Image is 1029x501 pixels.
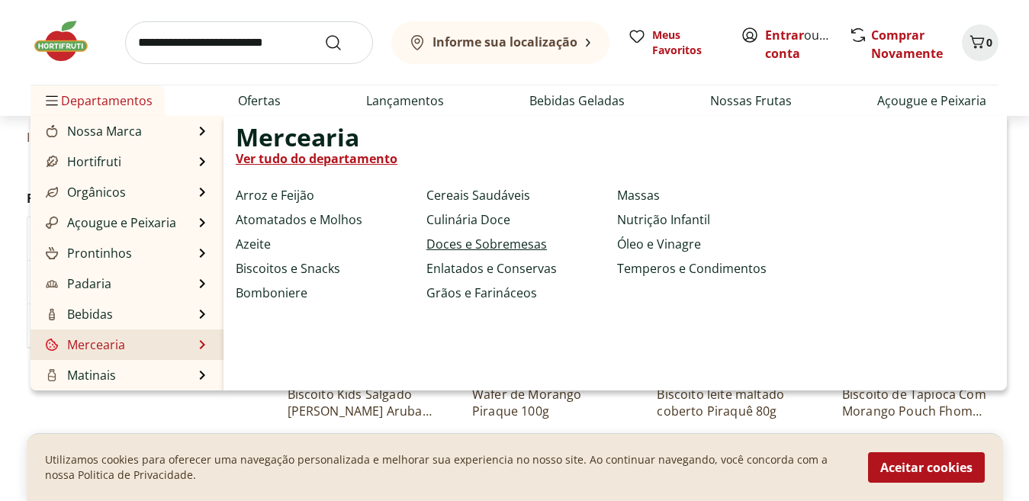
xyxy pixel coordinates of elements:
a: BebidasBebidas [43,305,113,323]
button: Informe sua localização [391,21,609,64]
a: Frios, Queijos e LaticíniosFrios, Queijos e Laticínios [43,387,195,424]
a: Biscoito leite maltado coberto Piraquê 80g [657,386,802,419]
a: Azeite [236,235,271,253]
span: 0 [986,35,992,50]
img: Orgânicos [46,186,58,198]
a: Meus Favoritos [628,27,722,58]
a: Grãos e Farináceos [426,284,537,302]
img: Matinais [46,369,58,381]
button: Categoria [27,217,256,260]
a: Temperos e Condimentos [617,259,767,278]
img: Mercearia [46,339,58,351]
a: Massas [617,186,660,204]
p: Utilizamos cookies para oferecer uma navegação personalizada e melhorar sua experiencia no nosso ... [45,452,850,483]
img: Hortifruti [46,156,58,168]
input: search [125,21,373,64]
a: Atomatados e Molhos [236,210,362,229]
a: Óleo e Vinagre [617,235,701,253]
a: Biscoito de Tapioca Com Morango Pouch Fhom 60g [842,386,987,419]
button: Carrinho [962,24,998,61]
img: Hortifruti [31,18,107,64]
a: Lançamentos [366,92,444,110]
img: Açougue e Peixaria [46,217,58,229]
button: Aceitar cookies [868,452,985,483]
h2: Filtros [27,183,257,214]
img: Prontinhos [46,247,58,259]
span: Mercearia [236,128,359,146]
a: Açougue e PeixariaAçougue e Peixaria [43,214,176,232]
a: Nossa MarcaNossa Marca [43,122,142,140]
a: PadariaPadaria [43,275,111,293]
a: Nutrição Infantil [617,210,710,229]
a: HortifrutiHortifruti [43,153,121,171]
a: Ver tudo do departamento [236,149,397,168]
button: Preço [27,304,256,347]
a: Doces e Sobremesas [426,235,547,253]
a: Bebidas Geladas [529,92,625,110]
a: Ofertas [238,92,281,110]
img: Nossa Marca [46,125,58,137]
a: Biscoitos e Snacks [236,259,340,278]
a: Nossas Frutas [710,92,792,110]
a: Criar conta [765,27,849,62]
span: Departamentos [43,82,153,119]
a: Arroz e Feijão [236,186,314,204]
button: Marca [27,261,256,303]
a: OrgânicosOrgânicos [43,183,126,201]
a: Enlatados e Conservas [426,259,557,278]
a: Biscoito Kids Salgado [PERSON_NAME] Aruba 35g [288,386,433,419]
a: MatinaisMatinais [43,366,116,384]
a: Entrar [765,27,804,43]
a: Cereais Saudáveis [426,186,530,204]
a: Bomboniere [236,284,307,302]
button: Submit Search [324,34,361,52]
a: ProntinhosProntinhos [43,244,132,262]
img: Padaria [46,278,58,290]
span: Meus Favoritos [652,27,722,58]
a: Açougue e Peixaria [877,92,986,110]
a: Wafer de Morango Piraque 100g [472,386,617,419]
a: Comprar Novamente [871,27,943,62]
a: Início [27,130,58,144]
span: ou [765,26,833,63]
button: Menu [43,82,61,119]
a: MerceariaMercearia [43,336,125,354]
a: Culinária Doce [426,210,510,229]
img: Bebidas [46,308,58,320]
b: Informe sua localização [433,34,577,50]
